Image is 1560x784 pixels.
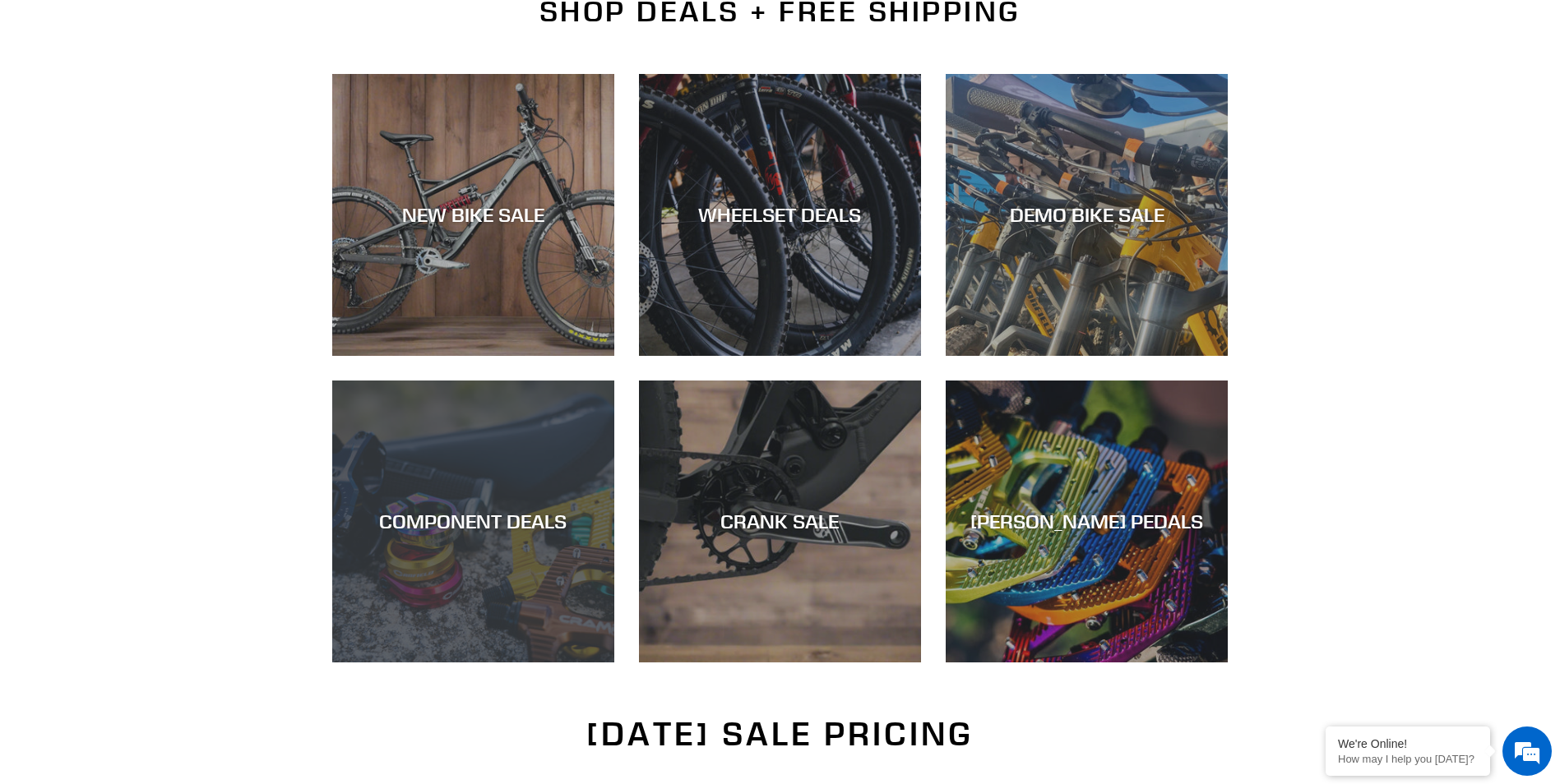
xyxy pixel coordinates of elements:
div: NEW BIKE SALE [332,203,614,227]
h2: [DATE] SALE PRICING [332,714,1229,754]
a: [PERSON_NAME] PEDALS [946,380,1228,662]
span: We're online! [95,207,227,373]
div: We're Online! [1338,737,1478,750]
a: CRANK SALE [639,380,921,662]
div: Minimize live chat window [270,8,309,48]
a: WHEELSET DEALS [639,74,921,356]
textarea: Type your message and hit 'Enter' [8,449,313,506]
div: WHEELSET DEALS [639,203,921,227]
a: DEMO BIKE SALE [946,74,1228,356]
p: How may I help you today? [1338,753,1478,765]
div: Navigation go back [18,90,43,115]
div: COMPONENT DEALS [332,510,614,533]
a: COMPONENT DEALS [332,380,614,662]
div: DEMO BIKE SALE [946,203,1228,227]
div: [PERSON_NAME] PEDALS [946,510,1228,533]
img: d_696896380_company_1647369064580_696896380 [53,82,94,123]
a: NEW BIKE SALE [332,74,614,356]
div: Chat with us now [110,92,301,113]
div: CRANK SALE [639,510,921,533]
